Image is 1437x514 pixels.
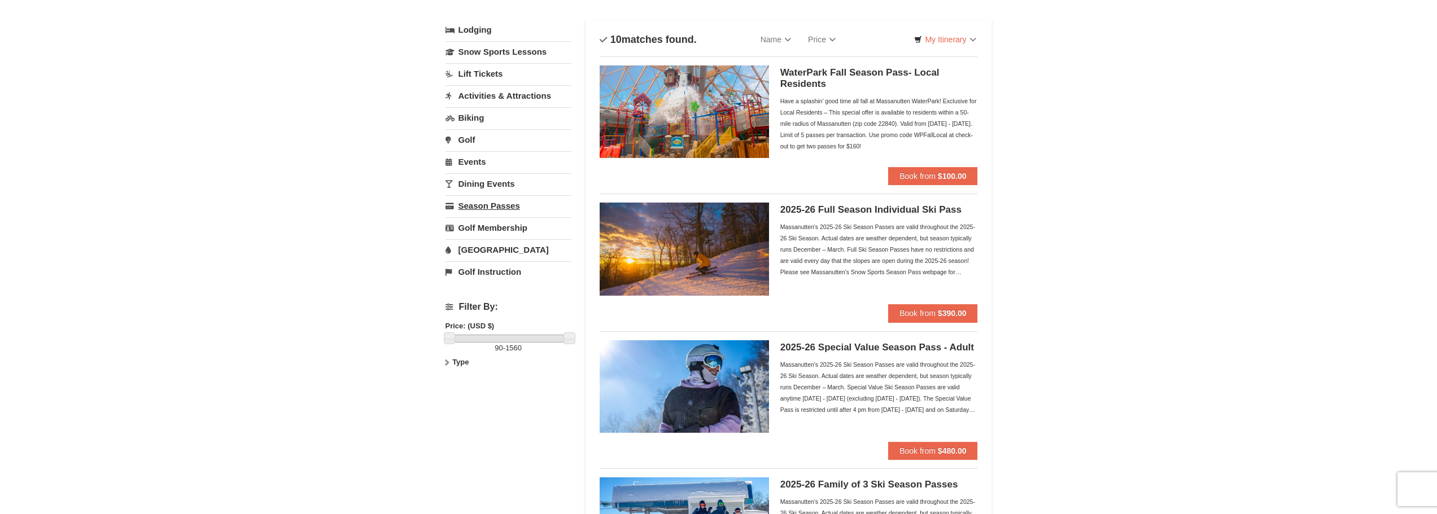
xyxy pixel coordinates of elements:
[899,172,936,181] span: Book from
[445,322,495,330] strong: Price: (USD $)
[780,204,978,216] h5: 2025-26 Full Season Individual Ski Pass
[780,342,978,353] h5: 2025-26 Special Value Season Pass - Adult
[899,309,936,318] span: Book from
[445,217,571,238] a: Golf Membership
[899,446,936,455] span: Book from
[610,34,622,45] span: 10
[445,85,571,106] a: Activities & Attractions
[445,342,571,354] label: -
[780,95,978,152] div: Have a splashin' good time all fall at Massanutten WaterPark! Exclusive for Local Residents – Thi...
[938,309,967,318] strong: $390.00
[780,359,978,415] div: Massanutten's 2025-26 Ski Season Passes are valid throughout the 2025-26 Ski Season. Actual dates...
[445,302,571,312] h4: Filter By:
[445,239,571,260] a: [GEOGRAPHIC_DATA]
[445,151,571,172] a: Events
[780,67,978,90] h5: WaterPark Fall Season Pass- Local Residents
[495,344,503,352] span: 90
[445,107,571,128] a: Biking
[452,358,469,366] strong: Type
[600,34,697,45] h4: matches found.
[907,31,983,48] a: My Itinerary
[780,221,978,278] div: Massanutten's 2025-26 Ski Season Passes are valid throughout the 2025-26 Ski Season. Actual dates...
[600,65,769,158] img: 6619937-212-8c750e5f.jpg
[780,479,978,490] h5: 2025-26 Family of 3 Ski Season Passes
[445,63,571,84] a: Lift Tickets
[752,28,800,51] a: Name
[445,261,571,282] a: Golf Instruction
[938,446,967,455] strong: $480.00
[888,442,977,460] button: Book from $480.00
[888,304,977,322] button: Book from $390.00
[445,195,571,216] a: Season Passes
[888,167,977,185] button: Book from $100.00
[600,340,769,433] img: 6619937-198-dda1df27.jpg
[445,41,571,62] a: Snow Sports Lessons
[938,172,967,181] strong: $100.00
[800,28,844,51] a: Price
[600,203,769,295] img: 6619937-208-2295c65e.jpg
[505,344,522,352] span: 1560
[445,20,571,40] a: Lodging
[445,129,571,150] a: Golf
[445,173,571,194] a: Dining Events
